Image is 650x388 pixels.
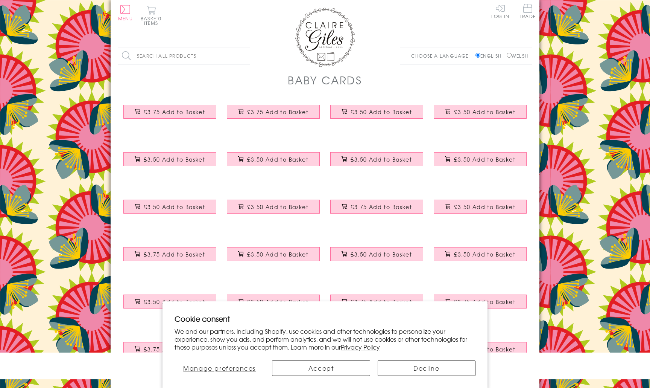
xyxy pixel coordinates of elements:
[330,105,424,119] button: £3.50 Add to Basket
[330,200,424,214] button: £3.75 Add to Basket
[434,200,527,214] button: £3.50 Add to Basket
[175,361,264,376] button: Manage preferences
[272,361,370,376] button: Accept
[222,289,325,321] a: Baby Card, Welcome to the world little brother, Embellished with a padded star £3.50 Add to Basket
[325,289,428,321] a: Christmas Card, Bauble, Baby's First Christmas, Tassel Embellished £3.75 Add to Basket
[454,298,515,306] span: £3.75 Add to Basket
[144,345,205,353] span: £3.75 Add to Basket
[428,147,532,179] a: Baby Card, Pink Shoes, Baby Girl, Congratulations, Embossed and Foiled text £3.50 Add to Basket
[454,156,515,163] span: £3.50 Add to Basket
[118,194,222,226] a: Baby Card, Blue Shoes, Baby Boy, Congratulations, Embossed and Foiled text £3.50 Add to Basket
[428,289,532,321] a: Christmas Card, Baby Happy 1st Christmas, Embellished with colourful pompoms £3.75 Add to Basket
[222,241,325,274] a: Baby Card, Mobile, Baby Girl Congratulations £3.50 Add to Basket
[434,295,527,309] button: £3.75 Add to Basket
[118,336,222,369] a: Christmas Card, Robin family, Baby's First Christmas, Pompom Embellished £3.75 Add to Basket
[227,152,320,166] button: £3.50 Add to Basket
[123,105,217,119] button: £3.75 Add to Basket
[123,152,217,166] button: £3.50 Add to Basket
[118,5,133,21] button: Menu
[325,99,428,131] a: Baby Christening Card, Pink Hearts, fabric butterfly Embellished £3.50 Add to Basket
[141,6,161,25] button: Basket0 items
[341,342,380,351] a: Privacy Policy
[227,295,320,309] button: £3.50 Add to Basket
[144,108,205,116] span: £3.75 Add to Basket
[222,147,325,179] a: Baby Card, On your naming day with love, Embellished with a padded star £3.50 Add to Basket
[123,200,217,214] button: £3.50 Add to Basket
[454,108,515,116] span: £3.50 Add to Basket
[118,147,222,179] a: Baby Naming Card, Pink Stars, Embellished with a shiny padded star £3.50 Add to Basket
[123,295,217,309] button: £3.50 Add to Basket
[227,105,320,119] button: £3.75 Add to Basket
[428,241,532,274] a: Baby Card, Blue Bunting, Beautiful bouncing brand new Baby Boy £3.50 Add to Basket
[411,52,474,59] p: Choose a language:
[144,203,205,211] span: £3.50 Add to Basket
[434,152,527,166] button: £3.50 Add to Basket
[247,251,308,258] span: £3.50 Add to Basket
[325,194,428,226] a: Baby Card, Blue Heart, Baby Boy, Embellished with colourful pompoms £3.75 Add to Basket
[325,241,428,274] a: Baby Card, Blue Star, Baby Boy Congratulations, Embellished with a padded star £3.50 Add to Basket
[475,52,505,59] label: English
[144,251,205,258] span: £3.75 Add to Basket
[351,156,412,163] span: £3.50 Add to Basket
[118,47,250,64] input: Search all products
[330,152,424,166] button: £3.50 Add to Basket
[475,53,480,58] input: English
[428,194,532,226] a: Baby Card, Yellow Stripes, Hello Baby Twins £3.50 Add to Basket
[118,15,133,22] span: Menu
[175,313,475,324] h2: Cookie consent
[520,4,536,18] span: Trade
[123,247,217,261] button: £3.75 Add to Basket
[144,156,205,163] span: £3.50 Add to Basket
[118,241,222,274] a: Baby Card, Pink Heart, Baby Girl, Embellished with colourful pompoms £3.75 Add to Basket
[507,53,512,58] input: Welsh
[247,108,308,116] span: £3.75 Add to Basket
[507,52,528,59] label: Welsh
[325,147,428,179] a: Baby Card, Pink Flowers, Baby Girl, Embossed and Foiled text £3.50 Add to Basket
[351,203,412,211] span: £3.75 Add to Basket
[295,8,355,67] img: Claire Giles Greetings Cards
[491,4,509,18] a: Log In
[242,47,250,64] input: Search
[222,99,325,131] a: Baby Card, Colour Dots, Mum and Dad to Be Good Luck, Embellished with pompoms £3.75 Add to Basket
[222,194,325,226] a: Baby Card, Sleeping Fox, Baby Boy Congratulations £3.50 Add to Basket
[520,4,536,20] a: Trade
[454,251,515,258] span: £3.50 Add to Basket
[247,298,308,306] span: £3.50 Add to Basket
[428,99,532,131] a: Baby Christening Card, Blue Stars, Embellished with a padded star £3.50 Add to Basket
[434,105,527,119] button: £3.50 Add to Basket
[247,156,308,163] span: £3.50 Add to Basket
[144,298,205,306] span: £3.50 Add to Basket
[183,364,256,373] span: Manage preferences
[227,247,320,261] button: £3.50 Add to Basket
[118,99,222,131] a: Baby Card, Flowers, Leaving to Have a Baby Good Luck, Embellished with pompoms £3.75 Add to Basket
[247,203,308,211] span: £3.50 Add to Basket
[288,72,362,88] h1: Baby Cards
[351,108,412,116] span: £3.50 Add to Basket
[351,251,412,258] span: £3.50 Add to Basket
[454,203,515,211] span: £3.50 Add to Basket
[351,298,412,306] span: £3.75 Add to Basket
[144,15,161,26] span: 0 items
[227,200,320,214] button: £3.50 Add to Basket
[330,295,424,309] button: £3.75 Add to Basket
[378,361,475,376] button: Decline
[175,327,475,351] p: We and our partners, including Shopify, use cookies and other technologies to personalize your ex...
[434,247,527,261] button: £3.50 Add to Basket
[118,289,222,321] a: Baby Card, Welcome to the world little sister, Embellished with a padded star £3.50 Add to Basket
[330,247,424,261] button: £3.50 Add to Basket
[123,342,217,356] button: £3.75 Add to Basket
